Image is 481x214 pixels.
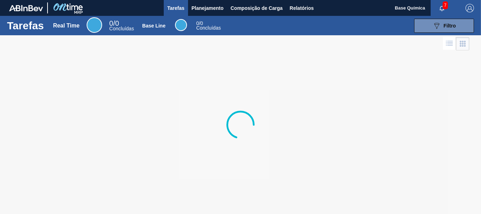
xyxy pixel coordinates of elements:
[167,4,185,12] span: Tarefas
[87,17,102,33] div: Real Time
[192,4,224,12] span: Planejamento
[431,3,453,13] button: Notificações
[109,20,134,31] div: Real Time
[7,22,44,30] h1: Tarefas
[466,4,474,12] img: Logout
[196,25,221,31] span: Concluídas
[109,19,119,27] span: / 0
[196,20,199,26] span: 0
[109,26,134,31] span: Concluídas
[53,23,80,29] div: Real Time
[175,19,187,31] div: Base Line
[196,21,221,30] div: Base Line
[142,23,165,29] div: Base Line
[444,23,456,29] span: Filtro
[290,4,314,12] span: Relatórios
[109,19,113,27] span: 0
[414,19,474,33] button: Filtro
[196,20,203,26] span: / 0
[443,1,448,9] span: 7
[231,4,283,12] span: Composição de Carga
[9,5,43,11] img: TNhmsLtSVTkK8tSr43FrP2fwEKptu5GPRR3wAAAABJRU5ErkJggg==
